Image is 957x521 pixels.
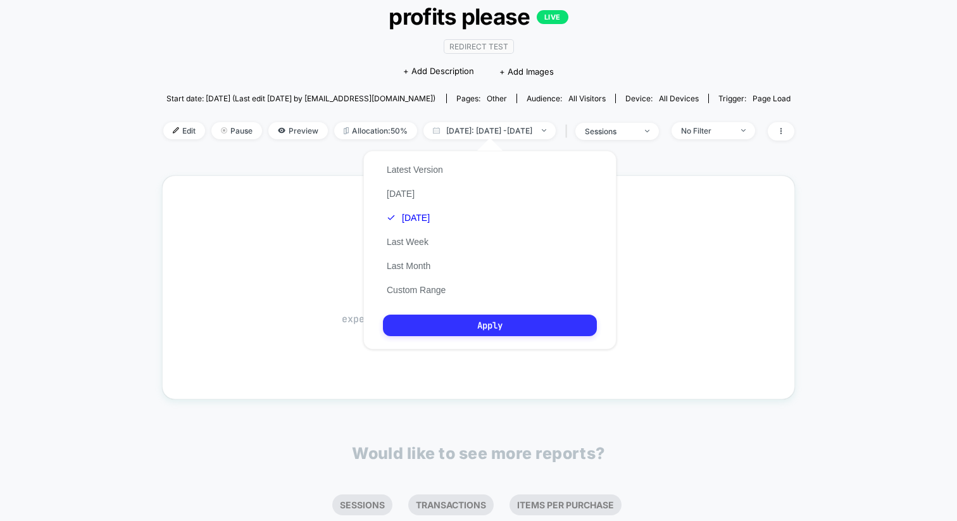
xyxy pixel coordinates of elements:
li: Sessions [332,494,392,515]
li: Transactions [408,494,494,515]
span: Device: [615,94,708,103]
li: Items Per Purchase [510,494,622,515]
span: Preview [268,122,328,139]
span: [DATE]: [DATE] - [DATE] [423,122,556,139]
div: Pages: [456,94,507,103]
div: sessions [585,127,635,136]
span: + Add Description [403,65,474,78]
img: calendar [433,127,440,134]
span: Redirect Test [444,39,514,54]
div: Audience: [527,94,606,103]
span: Allocation: 50% [334,122,417,139]
span: All Visitors [568,94,606,103]
span: all devices [659,94,699,103]
span: profits please [194,3,762,30]
span: | [562,122,575,141]
span: + Add Images [499,66,554,77]
div: Trigger: [718,94,791,103]
button: Apply [383,315,597,336]
button: Custom Range [383,284,449,296]
span: Start date: [DATE] (Last edit [DATE] by [EMAIL_ADDRESS][DOMAIN_NAME]) [166,94,435,103]
button: [DATE] [383,188,418,199]
img: end [741,129,746,132]
p: LIVE [537,10,568,24]
span: Waiting for data… [185,293,772,326]
img: rebalance [344,127,349,134]
div: No Filter [681,126,732,135]
span: Pause [211,122,262,139]
span: other [487,94,507,103]
button: Last Month [383,260,434,272]
img: end [542,129,546,132]
span: Edit [163,122,205,139]
img: end [645,130,649,132]
button: Latest Version [383,164,447,175]
span: Page Load [753,94,791,103]
span: experience just started, data will be shown soon [342,313,615,325]
button: [DATE] [383,212,434,223]
button: Last Week [383,236,432,248]
img: end [221,127,227,134]
img: edit [173,127,179,134]
p: Would like to see more reports? [352,444,605,463]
